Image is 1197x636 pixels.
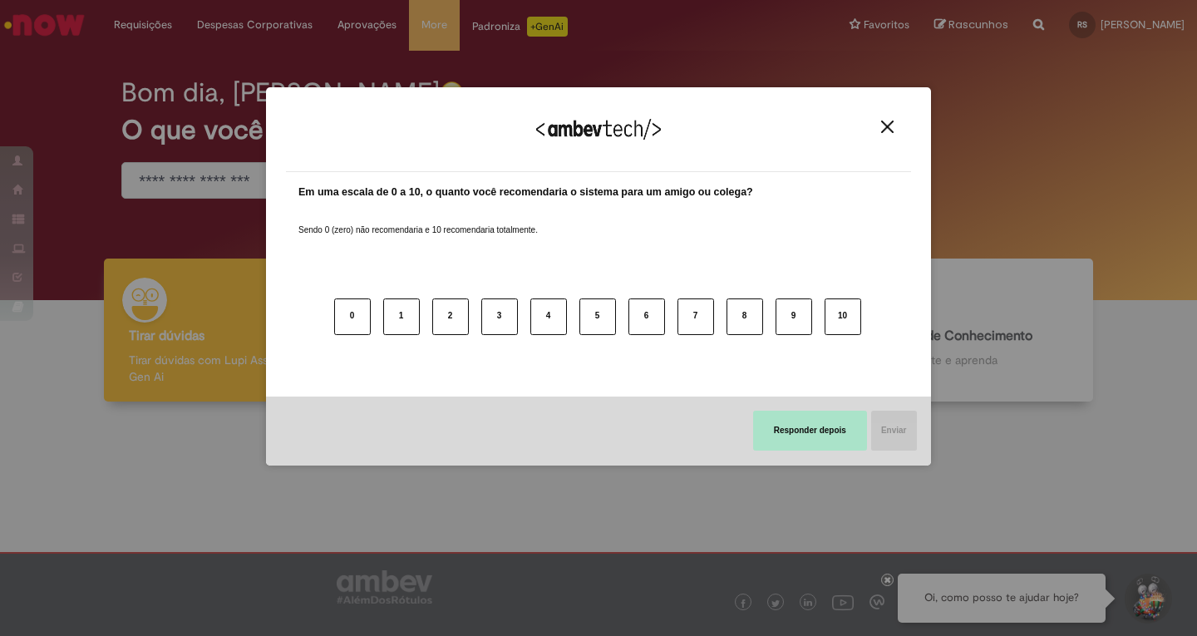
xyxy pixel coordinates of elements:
button: 7 [677,298,714,335]
button: 10 [825,298,861,335]
button: 6 [628,298,665,335]
button: 0 [334,298,371,335]
button: 4 [530,298,567,335]
button: Close [876,120,899,134]
button: 5 [579,298,616,335]
button: 1 [383,298,420,335]
label: Sendo 0 (zero) não recomendaria e 10 recomendaria totalmente. [298,205,538,236]
button: 3 [481,298,518,335]
img: Close [881,121,894,133]
label: Em uma escala de 0 a 10, o quanto você recomendaria o sistema para um amigo ou colega? [298,185,753,200]
button: 9 [776,298,812,335]
button: Responder depois [753,411,867,451]
img: Logo Ambevtech [536,119,661,140]
button: 8 [727,298,763,335]
button: 2 [432,298,469,335]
